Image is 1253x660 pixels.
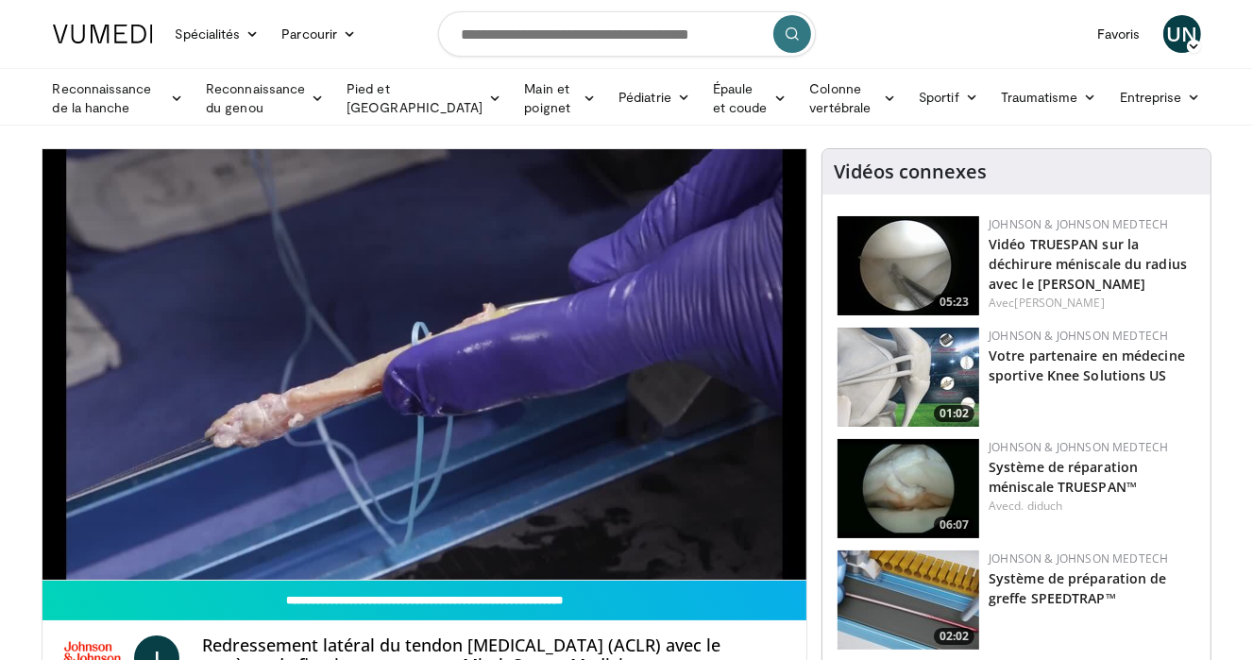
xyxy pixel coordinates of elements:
[989,347,1185,384] a: Votre partenaire en médecine sportive Knee Solutions US
[989,295,1014,311] font: Avec
[834,159,987,184] font: Vidéos connexes
[713,80,768,115] font: Épaule et coude
[176,25,241,42] font: Spécialités
[195,79,335,117] a: Reconnaissance du genou
[989,569,1167,607] a: Système de préparation de greffe SPEEDTRAP™
[53,25,153,43] img: Logo VuMedi
[940,628,969,644] font: 02:02
[702,79,799,117] a: Épaule et coude
[809,80,871,115] font: Colonne vertébrale
[1001,89,1078,105] font: Traumatisme
[513,79,607,117] a: Main et poignet
[838,550,979,650] img: a46a2fe1-2704-4a9e-acc3-1c278068f6c4.150x105_q85_crop-smart_upscale.jpg
[838,439,979,538] a: 06:07
[438,11,816,57] input: Rechercher des sujets, des interventions
[940,405,969,421] font: 01:02
[347,80,483,115] font: Pied et [GEOGRAPHIC_DATA]
[607,78,702,116] a: Pédiatrie
[838,328,979,427] img: 0543fda4-7acd-4b5c-b055-3730b7e439d4.150x105_q85_crop-smart_upscale.jpg
[1086,15,1152,53] a: Favoris
[838,216,979,315] a: 05:23
[989,439,1168,455] a: Johnson & Johnson MedTech
[989,328,1168,344] a: Johnson & Johnson MedTech
[335,79,513,117] a: Pied et [GEOGRAPHIC_DATA]
[53,80,152,115] font: Reconnaissance de la hanche
[1015,498,1063,514] a: d. diduch
[989,235,1187,293] a: Vidéo TRUESPAN sur la déchirure méniscale du radius avec le [PERSON_NAME]
[164,15,271,53] a: Spécialités
[838,439,979,538] img: e42d750b-549a-4175-9691-fdba1d7a6a0f.150x105_q85_crop-smart_upscale.jpg
[838,328,979,427] a: 01:02
[838,216,979,315] img: a9cbc79c-1ae4-425c-82e8-d1f73baa128b.150x105_q85_crop-smart_upscale.jpg
[838,550,979,650] a: 02:02
[989,498,1014,514] font: Avec
[618,89,671,105] font: Pédiatrie
[42,79,195,117] a: Reconnaissance de la hanche
[1163,15,1201,53] a: UN
[907,78,990,116] a: Sportif
[940,294,969,310] font: 05:23
[798,79,907,117] a: Colonne vertébrale
[940,516,969,533] font: 06:07
[524,80,570,115] font: Main et poignet
[989,550,1168,567] a: Johnson & Johnson MedTech
[1015,295,1105,311] a: [PERSON_NAME]
[270,15,367,53] a: Parcourir
[1120,89,1182,105] font: Entreprise
[990,78,1109,116] a: Traumatisme
[42,149,807,581] video-js: Video Player
[989,458,1138,496] a: Système de réparation méniscale TRUESPAN™
[989,216,1168,232] a: Johnson & Johnson MedTech
[1166,20,1197,47] font: UN
[281,25,337,42] font: Parcourir
[206,80,305,115] font: Reconnaissance du genou
[1109,78,1212,116] a: Entreprise
[919,89,959,105] font: Sportif
[1097,25,1141,42] font: Favoris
